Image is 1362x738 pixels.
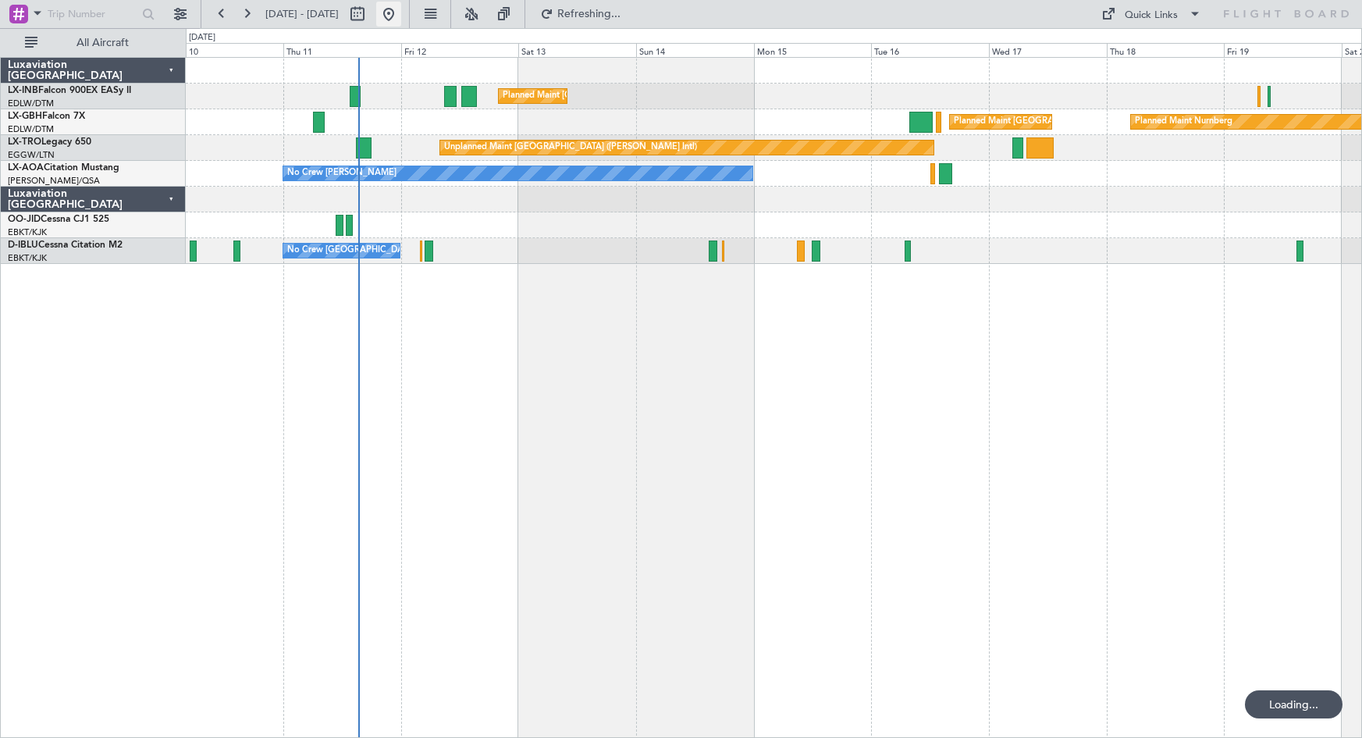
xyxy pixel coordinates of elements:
div: Thu 11 [283,43,401,57]
div: Sat 13 [518,43,636,57]
div: Loading... [1245,690,1342,718]
div: Thu 18 [1107,43,1225,57]
span: LX-GBH [8,112,42,121]
a: EDLW/DTM [8,98,54,109]
input: Trip Number [48,2,137,26]
div: Planned Maint [GEOGRAPHIC_DATA] ([GEOGRAPHIC_DATA]) [954,110,1200,134]
div: Planned Maint [GEOGRAPHIC_DATA] ([GEOGRAPHIC_DATA]) [503,84,749,108]
a: LX-INBFalcon 900EX EASy II [8,86,131,95]
span: LX-INB [8,86,38,95]
span: [DATE] - [DATE] [265,7,339,21]
span: Refreshing... [557,9,622,20]
span: All Aircraft [41,37,165,48]
a: D-IBLUCessna Citation M2 [8,241,123,250]
div: [DATE] [189,31,215,45]
button: Refreshing... [533,2,627,27]
div: Mon 15 [754,43,872,57]
a: [PERSON_NAME]/QSA [8,175,100,187]
button: All Aircraft [17,30,169,55]
div: Quick Links [1125,8,1178,23]
button: Quick Links [1094,2,1209,27]
div: Unplanned Maint [GEOGRAPHIC_DATA] ([PERSON_NAME] Intl) [444,136,697,159]
div: Tue 16 [871,43,989,57]
span: LX-AOA [8,163,44,173]
a: LX-TROLegacy 650 [8,137,91,147]
span: OO-JID [8,215,41,224]
div: Fri 19 [1224,43,1342,57]
a: EGGW/LTN [8,149,55,161]
div: Wed 17 [989,43,1107,57]
span: D-IBLU [8,241,38,250]
div: Fri 12 [401,43,519,57]
div: Planned Maint Nurnberg [1135,110,1232,134]
div: No Crew [GEOGRAPHIC_DATA] ([GEOGRAPHIC_DATA] National) [287,239,549,262]
a: OO-JIDCessna CJ1 525 [8,215,109,224]
a: LX-AOACitation Mustang [8,163,119,173]
a: EBKT/KJK [8,252,47,264]
div: Sun 14 [636,43,754,57]
a: EBKT/KJK [8,226,47,238]
span: LX-TRO [8,137,41,147]
a: EDLW/DTM [8,123,54,135]
a: LX-GBHFalcon 7X [8,112,85,121]
div: No Crew [PERSON_NAME] [287,162,397,185]
div: Wed 10 [165,43,283,57]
